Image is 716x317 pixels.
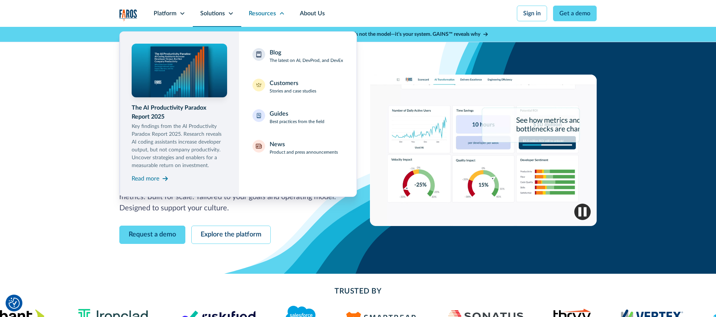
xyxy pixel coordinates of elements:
[119,226,185,244] a: Request a demo
[132,44,227,185] a: The AI Productivity Paradox Report 2025Key findings from the AI Productivity Paradox Report 2025....
[270,57,343,64] p: The latest on AI, DevProd, and DevEx
[270,109,288,118] div: Guides
[9,298,20,309] img: Revisit consent button
[191,226,271,244] a: Explore the platform
[179,286,537,297] h2: Trusted By
[270,118,324,125] p: Best practices from the field
[249,9,276,18] div: Resources
[132,103,227,121] div: The AI Productivity Paradox Report 2025
[574,204,591,220] img: Pause video
[270,88,316,94] p: Stories and case studies
[248,44,348,68] a: BlogThe latest on AI, DevProd, and DevEx
[270,140,285,149] div: News
[119,9,137,21] img: Logo of the analytics and reporting company Faros.
[119,9,137,21] a: home
[132,123,227,170] p: Key findings from the AI Productivity Paradox Report 2025. Research reveals AI coding assistants ...
[248,135,348,160] a: NewsProduct and press announcements
[553,6,597,21] a: Get a demo
[248,105,348,129] a: GuidesBest practices from the field
[132,174,159,183] div: Read more
[200,9,225,18] div: Solutions
[119,27,597,197] nav: Resources
[9,298,20,309] button: Cookie Settings
[270,79,298,88] div: Customers
[270,149,338,156] p: Product and press announcements
[270,48,281,57] div: Blog
[248,74,348,99] a: CustomersStories and case studies
[154,9,176,18] div: Platform
[517,6,547,21] a: Sign in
